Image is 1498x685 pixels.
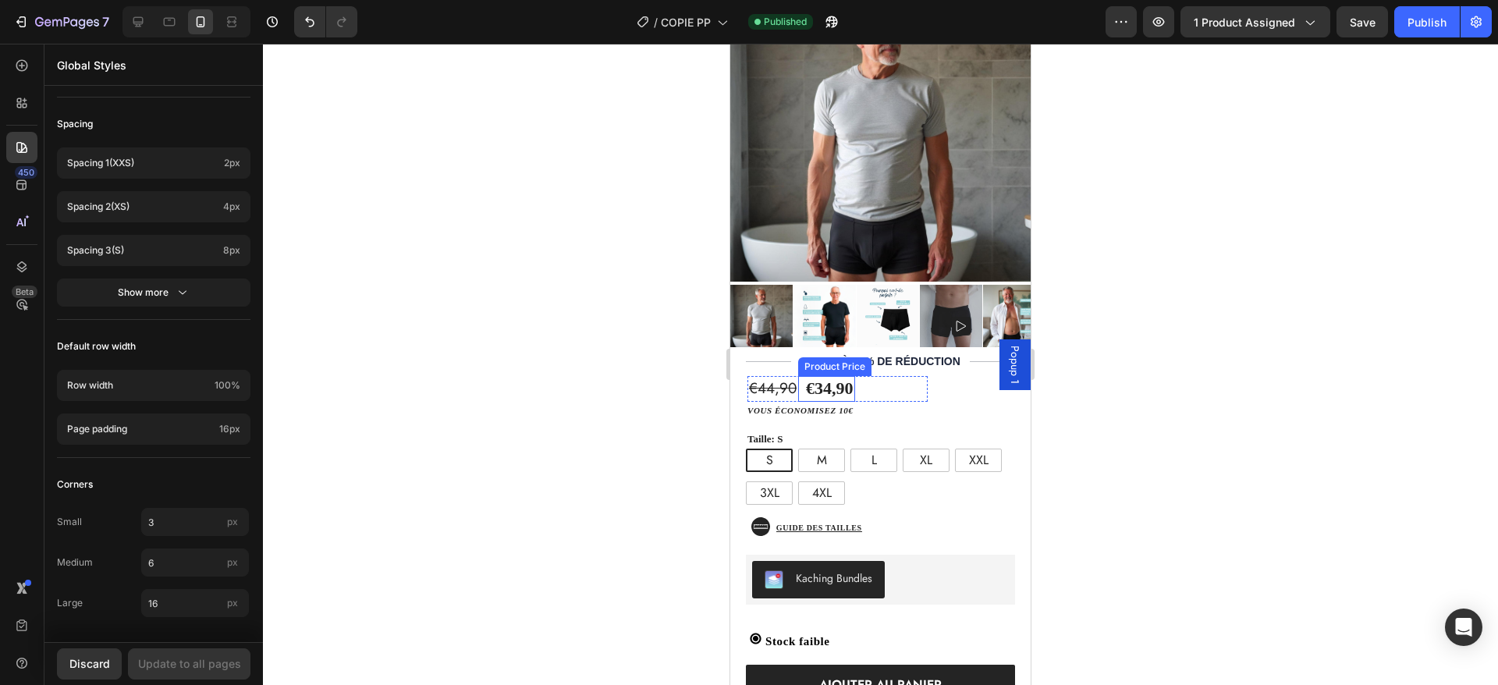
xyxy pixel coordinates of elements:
[1394,6,1460,37] button: Publish
[661,14,711,30] span: COPIE PP
[102,12,109,31] p: 7
[89,634,211,648] div: AJOUTER AU PANIER
[16,621,285,661] button: AJOUTER AU PANIER
[1194,14,1295,30] span: 1 product assigned
[1180,6,1330,37] button: 1 product assigned
[15,166,37,179] div: 450
[141,548,249,577] input: px
[141,589,249,617] input: px
[730,44,1031,685] iframe: Design area
[223,200,240,214] span: 4px
[69,655,110,672] div: Discard
[227,597,238,609] span: px
[224,156,240,170] span: 2px
[67,422,213,436] p: Page padding
[141,508,249,536] input: px
[67,200,217,214] p: Spacing 2
[57,57,250,73] p: Global Styles
[12,286,37,298] div: Beta
[67,243,217,257] p: Spacing 3
[67,156,218,170] p: Spacing 1
[1350,16,1376,29] span: Save
[112,244,124,256] span: (s)
[57,475,93,494] span: Corners
[654,14,658,30] span: /
[57,555,141,570] span: Medium
[1445,609,1482,646] div: Open Intercom Messenger
[227,516,238,527] span: px
[1407,14,1447,30] div: Publish
[57,648,122,680] button: Discard
[57,279,250,307] button: Show more
[219,422,240,436] span: 16px
[67,378,208,392] p: Row width
[1336,6,1388,37] button: Save
[111,201,130,212] span: (xs)
[227,556,238,568] span: px
[294,6,357,37] div: Undo/Redo
[57,337,136,356] span: Default row width
[128,648,250,680] button: Update to all pages
[57,115,93,133] span: Spacing
[57,515,141,529] span: Small
[215,378,240,392] span: 100%
[109,157,134,169] span: (xxs)
[223,243,240,257] span: 8px
[764,15,807,29] span: Published
[6,6,116,37] button: 7
[118,285,190,300] div: Show more
[138,655,241,672] div: Update to all pages
[57,596,141,610] span: Large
